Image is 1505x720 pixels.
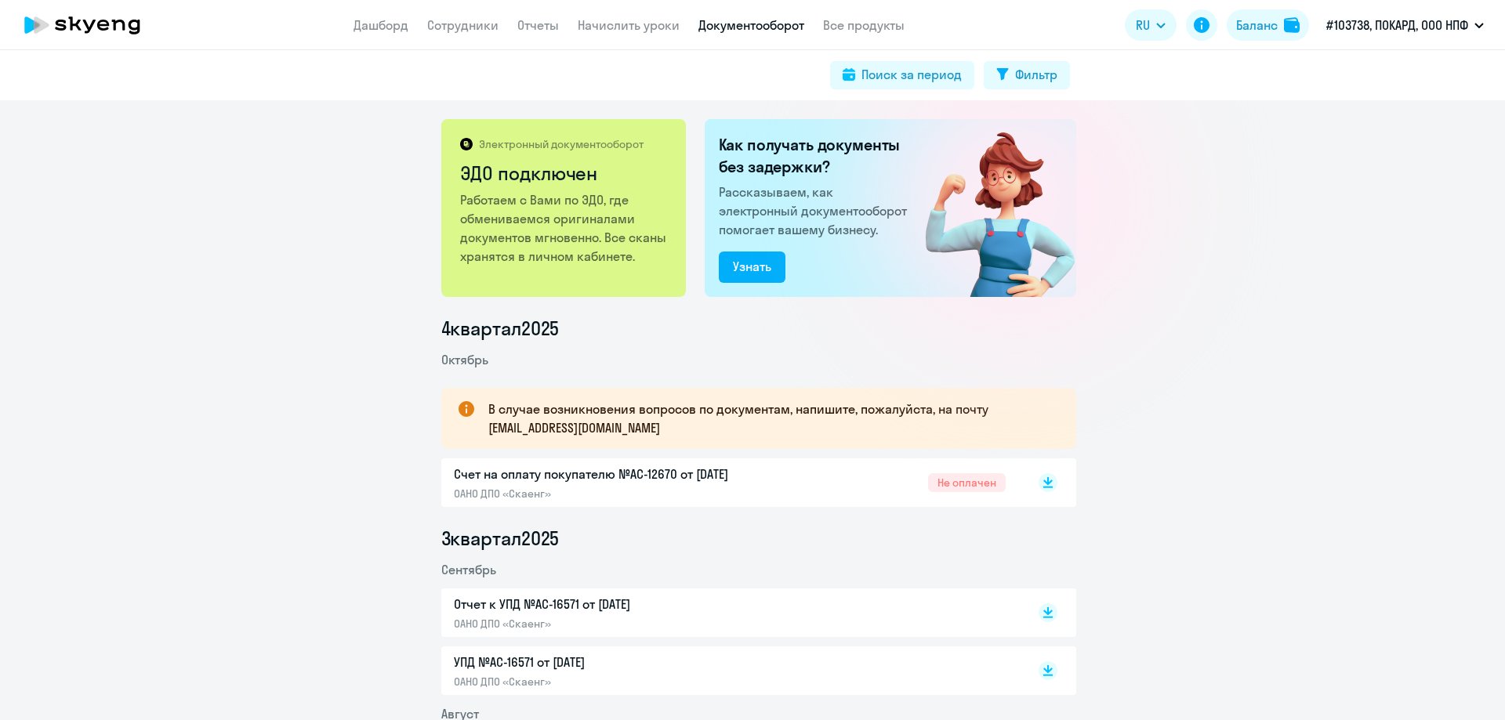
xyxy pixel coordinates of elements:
p: Работаем с Вами по ЭДО, где обмениваемся оригиналами документов мгновенно. Все сканы хранятся в л... [460,190,669,266]
div: Баланс [1236,16,1278,34]
p: Счет на оплату покупателю №AC-12670 от [DATE] [454,465,783,483]
div: Узнать [733,257,771,276]
button: Балансbalance [1227,9,1309,41]
a: Все продукты [823,17,905,33]
a: Счет на оплату покупателю №AC-12670 от [DATE]ОАНО ДПО «Скаенг»Не оплачен [454,465,1006,501]
img: balance [1284,17,1300,33]
h2: Как получать документы без задержки? [719,134,913,178]
a: Дашборд [354,17,408,33]
p: Рассказываем, как электронный документооборот помогает вашему бизнесу. [719,183,913,239]
button: Фильтр [984,61,1070,89]
p: В случае возникновения вопросов по документам, напишите, пожалуйста, на почту [EMAIL_ADDRESS][DOM... [488,400,1048,437]
h2: ЭДО подключен [460,161,669,186]
p: УПД №AC-16571 от [DATE] [454,653,783,671]
p: ОАНО ДПО «Скаенг» [454,487,783,501]
button: Узнать [719,251,785,283]
button: #103738, ПОКАРД, ООО НПФ [1318,6,1492,44]
a: Отчеты [517,17,559,33]
li: 3 квартал 2025 [441,526,1076,551]
p: Отчет к УПД №AC-16571 от [DATE] [454,595,783,613]
button: Поиск за период [830,61,974,89]
li: 4 квартал 2025 [441,316,1076,341]
span: Сентябрь [441,562,496,577]
p: ОАНО ДПО «Скаенг» [454,617,783,631]
a: Начислить уроки [578,17,680,33]
span: Октябрь [441,352,488,367]
p: Электронный документооборот [479,137,644,151]
a: Документооборот [698,17,804,33]
a: Сотрудники [427,17,499,33]
p: ОАНО ДПО «Скаенг» [454,675,783,689]
a: УПД №AC-16571 от [DATE]ОАНО ДПО «Скаенг» [454,653,1006,689]
button: RU [1125,9,1177,41]
div: Поиск за период [861,65,962,84]
img: connected [900,119,1076,297]
div: Фильтр [1015,65,1057,84]
span: Не оплачен [928,473,1006,492]
span: RU [1136,16,1150,34]
a: Отчет к УПД №AC-16571 от [DATE]ОАНО ДПО «Скаенг» [454,595,1006,631]
p: #103738, ПОКАРД, ООО НПФ [1326,16,1468,34]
